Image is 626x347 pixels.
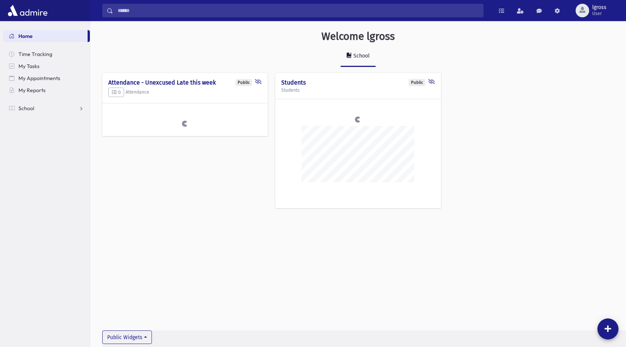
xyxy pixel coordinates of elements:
[235,79,252,86] div: Public
[281,88,435,93] h5: Students
[108,88,262,97] h5: Attendance
[592,11,606,17] span: User
[18,33,33,39] span: Home
[409,79,425,86] div: Public
[18,105,34,112] span: School
[108,88,124,97] button: 0
[3,72,90,84] a: My Appointments
[3,48,90,60] a: Time Tracking
[18,63,39,70] span: My Tasks
[108,79,262,86] h4: Attendance - Unexcused Late this week
[3,60,90,72] a: My Tasks
[6,3,49,18] img: AdmirePro
[18,75,60,82] span: My Appointments
[321,30,395,43] h3: Welcome lgross
[3,30,88,42] a: Home
[18,87,45,94] span: My Reports
[18,51,52,58] span: Time Tracking
[102,330,152,344] button: Public Widgets
[113,4,483,17] input: Search
[352,53,370,59] div: School
[341,46,376,67] a: School
[281,79,435,86] h4: Students
[3,84,90,96] a: My Reports
[592,5,606,11] span: lgross
[3,102,90,114] a: School
[112,89,121,95] span: 0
